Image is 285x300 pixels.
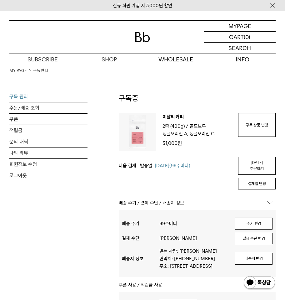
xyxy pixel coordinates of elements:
p: WHOLESALE [142,54,209,65]
p: 쿠폰 사용 / 적립금 사용 [119,278,276,292]
span: 2종 (400g) / [162,123,188,129]
a: MY PAGE [9,68,27,74]
p: INFO [209,54,276,65]
p: MYPAGE [228,21,251,31]
p: 주소: [STREET_ADDRESS] [159,262,229,270]
p: 콜드브루 [190,122,206,130]
span: [DATE] [155,163,169,168]
div: 배송지 정보 [122,256,159,261]
p: 싱글오리진 A, 싱글오리진 C [162,130,215,137]
button: 주기 변경 [235,218,272,230]
a: 구독 상품 변경 [238,113,276,137]
a: CART (0) [204,32,276,43]
div: 결제 수단 [122,235,159,241]
button: 배송지 변경 [235,253,272,265]
p: (0) [244,32,250,42]
p: 이달의 커피 [162,113,232,122]
span: (99주마다) [155,162,190,169]
a: MYPAGE [204,21,276,32]
p: 배송 주기 / 결제 수단 / 배송지 정보 [119,196,276,210]
img: 로고 [135,32,150,42]
button: 결제 수단 변경 [235,233,272,245]
a: 나의 리뷰 [9,147,87,158]
p: 연락처: [PHONE_NUMBER] [159,255,229,262]
p: SEARCH [228,43,251,54]
p: 99주마다 [159,220,229,227]
a: [DATE] 주문하기 [238,157,276,175]
a: 회원정보 수정 [9,159,87,170]
a: 구독 관리 [33,68,48,74]
a: 쿠폰 [9,114,87,125]
a: 로그아웃 [9,170,87,181]
p: 받는 사람: [PERSON_NAME] [159,247,229,255]
span: 다음 결제 · 발송일 [119,162,152,169]
a: 적립금 [9,125,87,136]
a: 신규 회원 가입 시 3,000원 할인 [113,3,172,8]
a: 문의 내역 [9,136,87,147]
img: 상품이미지 [119,113,156,151]
p: CART [229,32,244,42]
div: 배송 주기 [122,221,159,226]
button: 결제일 변경 [238,178,276,190]
img: 카카오톡 채널 1:1 채팅 버튼 [243,276,276,291]
h2: 구독중 [119,93,276,113]
a: SUBSCRIBE [9,54,76,65]
a: 구독 관리 [9,91,87,102]
span: 원 [177,140,182,146]
a: SHOP [76,54,142,65]
a: 주문/배송 조회 [9,102,87,113]
p: 31,000 [162,139,232,147]
p: [PERSON_NAME] [159,235,229,242]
